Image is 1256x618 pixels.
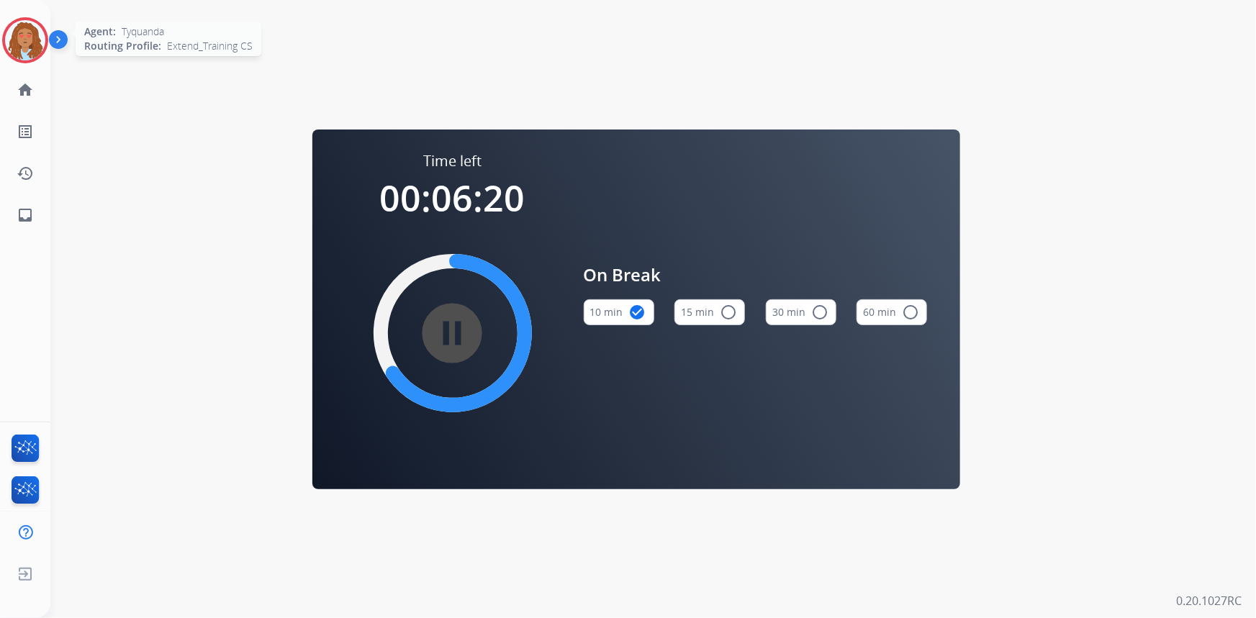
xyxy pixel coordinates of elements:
button: 30 min [766,299,836,325]
span: On Break [584,262,928,288]
mat-icon: home [17,81,34,99]
span: Extend_Training CS [167,39,253,53]
mat-icon: list_alt [17,123,34,140]
button: 15 min [674,299,745,325]
span: Routing Profile: [84,39,161,53]
mat-icon: check_circle [629,304,646,321]
mat-icon: radio_button_unchecked [902,304,919,321]
mat-icon: history [17,165,34,182]
span: 00:06:20 [380,173,525,222]
span: Agent: [84,24,116,39]
button: 60 min [857,299,927,325]
mat-icon: inbox [17,206,34,224]
button: 10 min [584,299,654,325]
mat-icon: radio_button_unchecked [811,304,828,321]
span: Tyquanda [122,24,164,39]
img: avatar [5,20,45,60]
p: 0.20.1027RC [1176,592,1242,609]
mat-icon: pause_circle_filled [444,324,461,342]
mat-icon: radio_button_unchecked [720,304,737,321]
span: Time left [423,151,482,171]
